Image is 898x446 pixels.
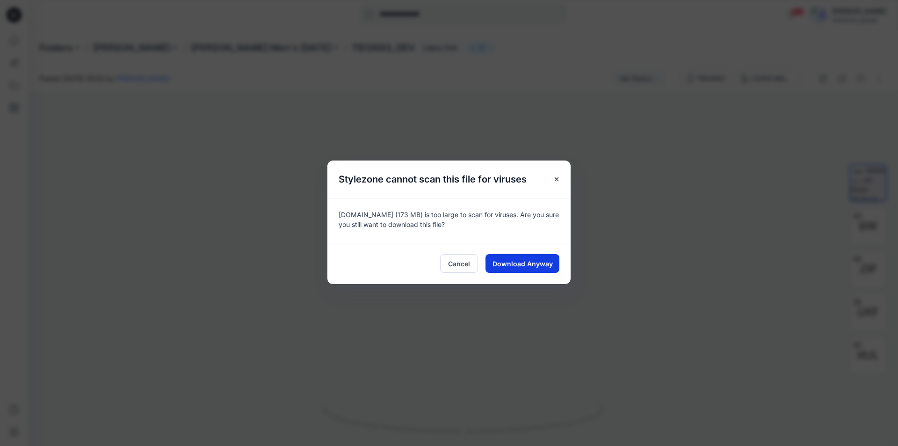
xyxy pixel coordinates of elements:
h5: Stylezone cannot scan this file for viruses [327,161,538,198]
button: Close [548,171,565,188]
span: Download Anyway [492,259,553,269]
div: [DOMAIN_NAME] (173 MB) is too large to scan for viruses. Are you sure you still want to download ... [327,198,571,243]
span: Cancel [448,259,470,269]
button: Cancel [440,254,478,273]
button: Download Anyway [485,254,559,273]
